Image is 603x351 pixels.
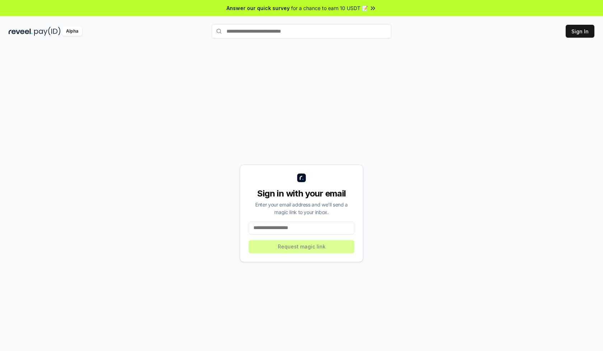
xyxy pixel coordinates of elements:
[34,27,61,36] img: pay_id
[9,27,33,36] img: reveel_dark
[249,188,354,199] div: Sign in with your email
[62,27,82,36] div: Alpha
[226,4,290,12] span: Answer our quick survey
[297,174,306,182] img: logo_small
[249,201,354,216] div: Enter your email address and we’ll send a magic link to your inbox.
[291,4,368,12] span: for a chance to earn 10 USDT 📝
[566,25,594,38] button: Sign In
